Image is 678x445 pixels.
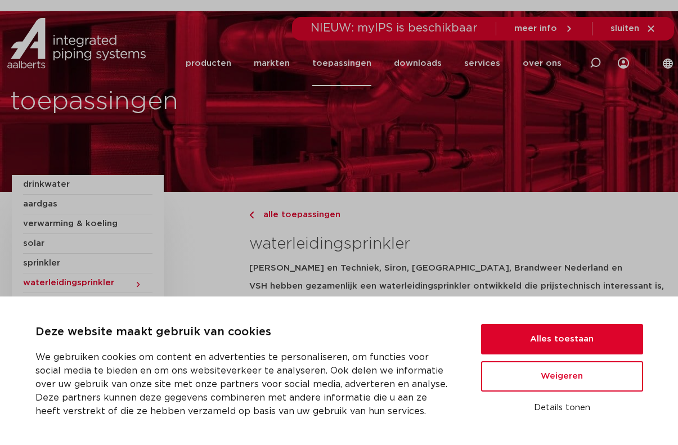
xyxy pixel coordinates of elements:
a: alle toepassingen [249,208,666,222]
div: my IPS [618,41,629,86]
a: producten [186,41,231,86]
h5: [PERSON_NAME] en Techniek, Siron, [GEOGRAPHIC_DATA], Brandweer Nederland en VSH hebben gezamenlij... [249,259,666,313]
a: meer info [514,24,574,34]
h1: toepassingen [10,84,334,120]
button: Details tonen [481,398,643,417]
a: waterleidingsprinkler [23,273,152,293]
nav: Menu [186,41,562,86]
a: perslucht [23,293,152,313]
span: meer info [514,24,557,33]
a: toepassingen [312,41,371,86]
a: over ons [523,41,562,86]
a: sprinkler [23,254,152,273]
a: services [464,41,500,86]
span: sluiten [610,24,639,33]
img: chevron-right.svg [249,212,254,219]
button: Weigeren [481,361,643,392]
h3: waterleidingsprinkler [249,233,666,255]
a: drinkwater [23,175,152,195]
a: verwarming & koeling [23,214,152,234]
a: sluiten [610,24,656,34]
span: alle toepassingen [257,210,340,219]
a: aardgas [23,195,152,214]
a: markten [254,41,290,86]
a: downloads [394,41,442,86]
p: Deze website maakt gebruik van cookies [35,323,454,341]
p: We gebruiken cookies om content en advertenties te personaliseren, om functies voor social media ... [35,350,454,418]
span: NIEUW: myIPS is beschikbaar [311,23,478,34]
a: solar [23,234,152,254]
button: Alles toestaan [481,324,643,354]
